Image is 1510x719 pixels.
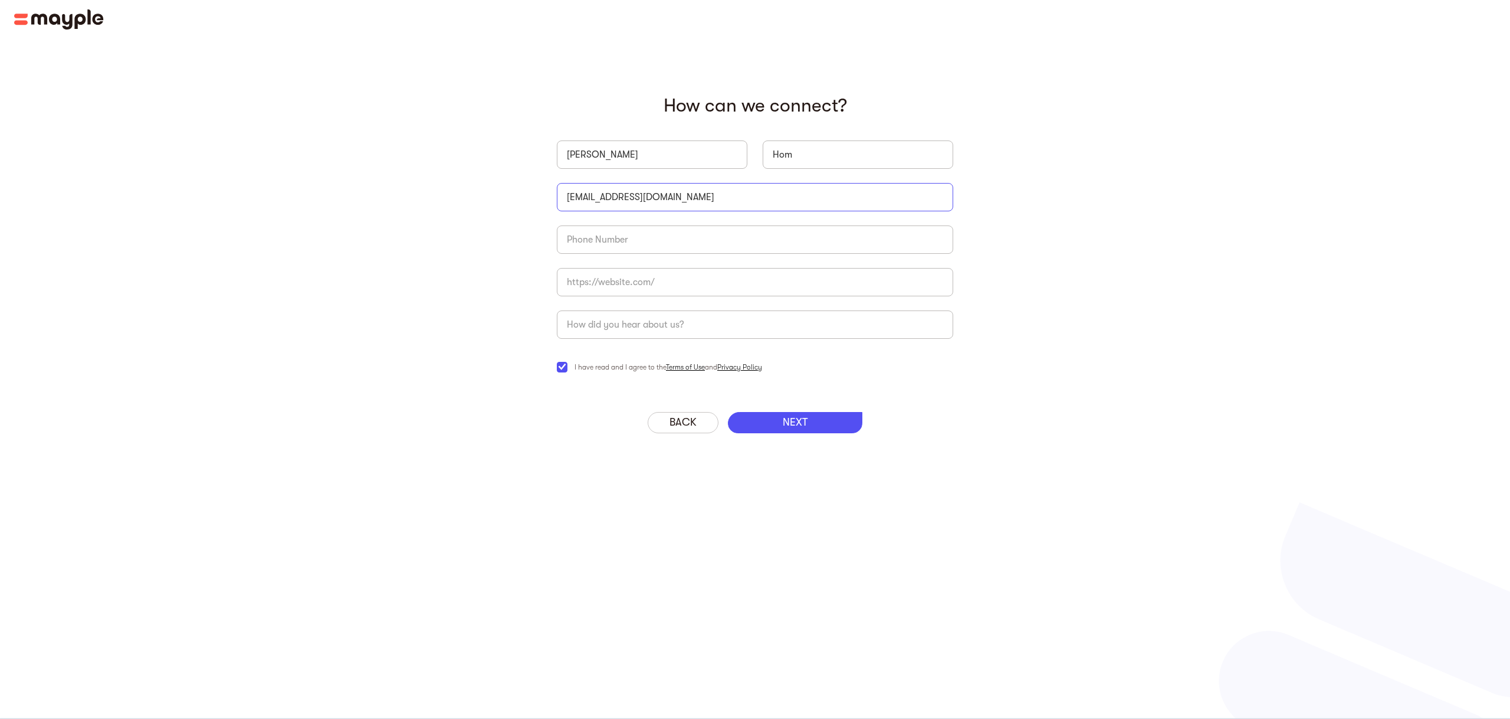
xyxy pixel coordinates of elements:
[557,140,747,169] input: First Name
[783,416,807,429] p: NEXT
[557,94,953,117] p: How can we connect?
[14,9,104,30] img: Mayple logo
[763,140,953,169] input: Last Name
[575,360,762,374] span: I have read and I agree to the and
[1298,582,1510,719] iframe: Chat Widget
[557,311,953,339] input: How did you hear about us?
[717,363,762,371] a: Privacy Policy
[557,183,953,211] input: Email Address
[557,225,953,254] input: Phone Number
[557,268,953,296] input: https://website.com/
[557,94,953,398] form: briefForm
[666,363,705,371] a: Terms of Use
[669,416,697,429] p: Back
